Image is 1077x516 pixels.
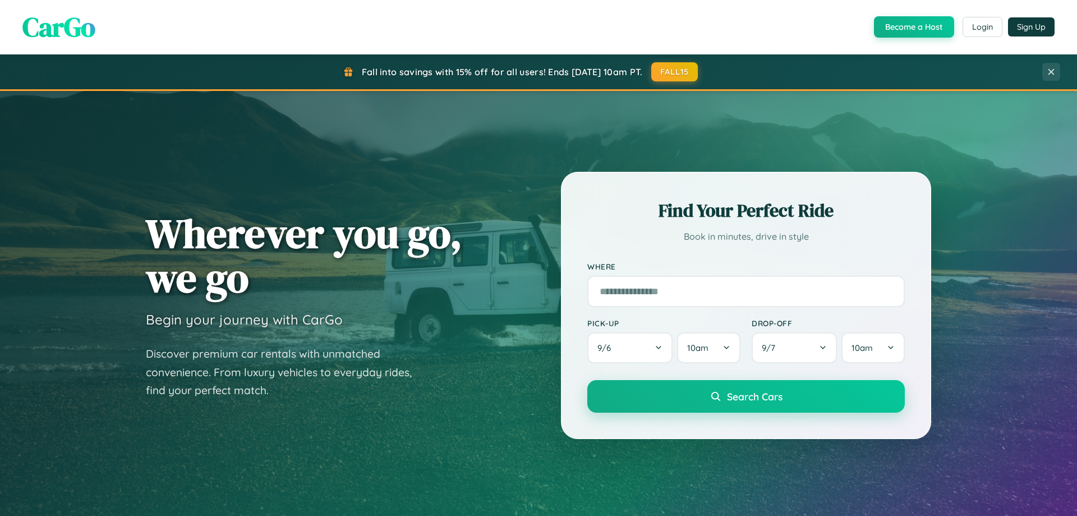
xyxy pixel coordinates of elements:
[874,16,954,38] button: Become a Host
[752,318,905,328] label: Drop-off
[362,66,643,77] span: Fall into savings with 15% off for all users! Ends [DATE] 10am PT.
[587,262,905,271] label: Where
[587,229,905,245] p: Book in minutes, drive in style
[587,318,740,328] label: Pick-up
[587,332,673,363] button: 9/6
[852,343,873,353] span: 10am
[963,17,1002,37] button: Login
[1008,17,1055,36] button: Sign Up
[587,380,905,413] button: Search Cars
[146,345,426,400] p: Discover premium car rentals with unmatched convenience. From luxury vehicles to everyday rides, ...
[146,311,343,328] h3: Begin your journey with CarGo
[727,390,783,403] span: Search Cars
[762,343,781,353] span: 9 / 7
[677,332,740,363] button: 10am
[22,8,95,45] span: CarGo
[752,332,837,363] button: 9/7
[651,62,698,81] button: FALL15
[597,343,616,353] span: 9 / 6
[841,332,905,363] button: 10am
[687,343,708,353] span: 10am
[587,198,905,223] h2: Find Your Perfect Ride
[146,211,462,300] h1: Wherever you go, we go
